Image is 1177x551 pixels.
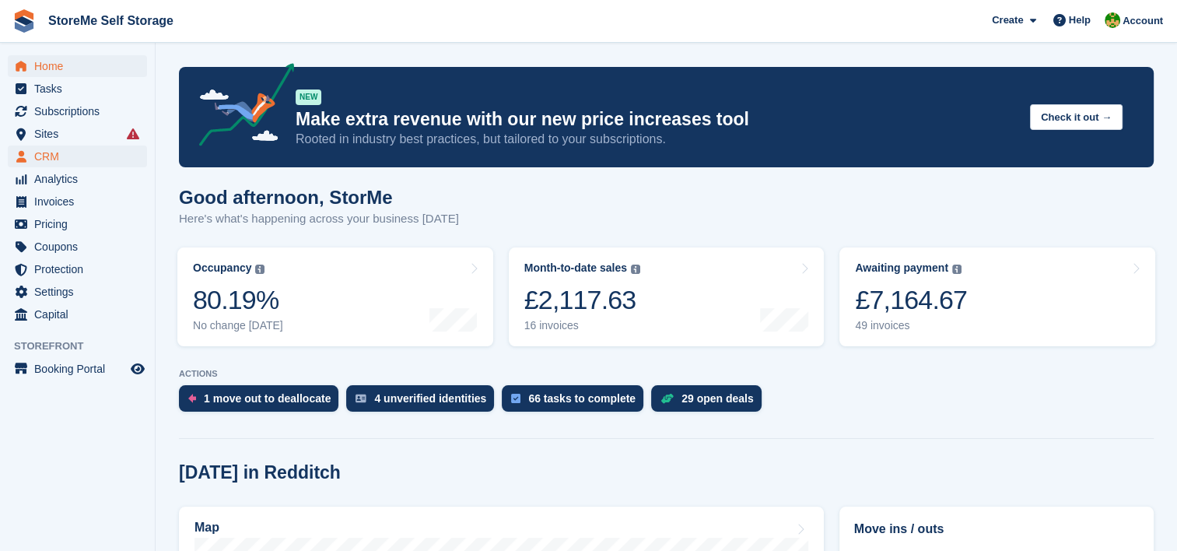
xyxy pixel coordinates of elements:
[34,123,128,145] span: Sites
[8,146,147,167] a: menu
[8,213,147,235] a: menu
[12,9,36,33] img: stora-icon-8386f47178a22dfd0bd8f6a31ec36ba5ce8667c1dd55bd0f319d3a0aa187defe.svg
[127,128,139,140] i: Smart entry sync failures have occurred
[34,213,128,235] span: Pricing
[511,394,520,403] img: task-75834270c22a3079a89374b754ae025e5fb1db73e45f91037f5363f120a921f8.svg
[34,304,128,325] span: Capital
[855,284,967,316] div: £7,164.67
[1123,13,1163,29] span: Account
[128,360,147,378] a: Preview store
[952,265,962,274] img: icon-info-grey-7440780725fd019a000dd9b08b2336e03edf1995a4989e88bcd33f0948082b44.svg
[1069,12,1091,28] span: Help
[8,304,147,325] a: menu
[8,168,147,190] a: menu
[524,261,627,275] div: Month-to-date sales
[356,394,366,403] img: verify_identity-adf6edd0f0f0b5bbfe63781bf79b02c33cf7c696d77639b501bdc392416b5a36.svg
[8,281,147,303] a: menu
[502,385,651,419] a: 66 tasks to complete
[34,258,128,280] span: Protection
[14,339,155,354] span: Storefront
[374,392,486,405] div: 4 unverified identities
[8,358,147,380] a: menu
[179,187,459,208] h1: Good afternoon, StorMe
[177,247,493,346] a: Occupancy 80.19% No change [DATE]
[193,319,283,332] div: No change [DATE]
[839,247,1155,346] a: Awaiting payment £7,164.67 49 invoices
[1105,12,1120,28] img: StorMe
[204,392,331,405] div: 1 move out to deallocate
[524,319,640,332] div: 16 invoices
[681,392,754,405] div: 29 open deals
[179,385,346,419] a: 1 move out to deallocate
[34,168,128,190] span: Analytics
[8,123,147,145] a: menu
[660,393,674,404] img: deal-1b604bf984904fb50ccaf53a9ad4b4a5d6e5aea283cecdc64d6e3604feb123c2.svg
[188,394,196,403] img: move_outs_to_deallocate_icon-f764333ba52eb49d3ac5e1228854f67142a1ed5810a6f6cc68b1a99e826820c5.svg
[854,520,1139,539] h2: Move ins / outs
[296,131,1018,148] p: Rooted in industry best practices, but tailored to your subscriptions.
[631,265,640,274] img: icon-info-grey-7440780725fd019a000dd9b08b2336e03edf1995a4989e88bcd33f0948082b44.svg
[34,78,128,100] span: Tasks
[855,319,967,332] div: 49 invoices
[651,385,769,419] a: 29 open deals
[509,247,825,346] a: Month-to-date sales £2,117.63 16 invoices
[186,63,295,152] img: price-adjustments-announcement-icon-8257ccfd72463d97f412b2fc003d46551f7dbcb40ab6d574587a9cd5c0d94...
[42,8,180,33] a: StoreMe Self Storage
[296,108,1018,131] p: Make extra revenue with our new price increases tool
[8,100,147,122] a: menu
[34,100,128,122] span: Subscriptions
[8,191,147,212] a: menu
[193,261,251,275] div: Occupancy
[194,521,219,535] h2: Map
[34,281,128,303] span: Settings
[8,55,147,77] a: menu
[34,146,128,167] span: CRM
[193,284,283,316] div: 80.19%
[528,392,636,405] div: 66 tasks to complete
[296,89,321,105] div: NEW
[1030,104,1123,130] button: Check it out →
[34,55,128,77] span: Home
[992,12,1023,28] span: Create
[8,258,147,280] a: menu
[179,369,1154,379] p: ACTIONS
[8,236,147,258] a: menu
[8,78,147,100] a: menu
[346,385,502,419] a: 4 unverified identities
[34,358,128,380] span: Booking Portal
[179,462,341,483] h2: [DATE] in Redditch
[34,191,128,212] span: Invoices
[524,284,640,316] div: £2,117.63
[855,261,948,275] div: Awaiting payment
[34,236,128,258] span: Coupons
[255,265,264,274] img: icon-info-grey-7440780725fd019a000dd9b08b2336e03edf1995a4989e88bcd33f0948082b44.svg
[179,210,459,228] p: Here's what's happening across your business [DATE]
